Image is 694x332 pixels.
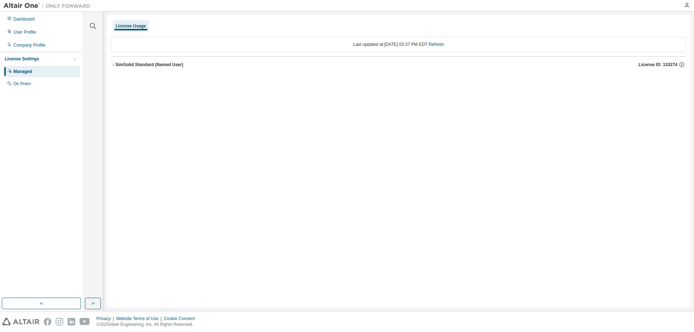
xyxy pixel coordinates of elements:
[13,81,31,87] div: On Prem
[44,318,51,325] img: facebook.svg
[111,57,686,73] button: SimSolid Standard (Named User)License ID: 133274
[111,37,686,52] div: Last updated at: [DATE] 03:37 PM EDT
[639,62,677,68] span: License ID: 133274
[13,69,32,74] div: Managed
[13,29,36,35] div: User Profile
[164,316,199,322] div: Cookie Consent
[97,322,199,328] p: © 2025 Altair Engineering, Inc. All Rights Reserved.
[13,42,46,48] div: Company Profile
[80,318,90,325] img: youtube.svg
[116,316,164,322] div: Website Terms of Use
[56,318,63,325] img: instagram.svg
[68,318,75,325] img: linkedin.svg
[13,16,35,22] div: Dashboard
[429,42,444,47] a: Refresh
[97,316,116,322] div: Privacy
[4,2,94,9] img: Altair One
[115,62,183,68] div: SimSolid Standard (Named User)
[5,56,39,62] div: License Settings
[2,318,39,325] img: altair_logo.svg
[116,23,146,29] div: License Usage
